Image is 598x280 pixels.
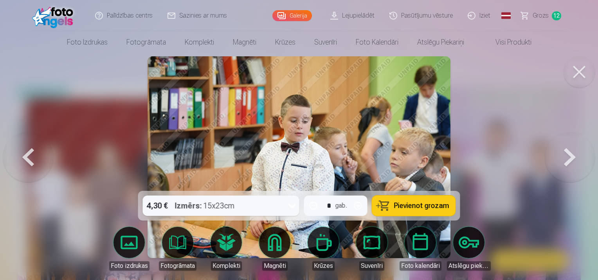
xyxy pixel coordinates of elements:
a: Atslēgu piekariņi [408,31,474,53]
a: Foto kalendāri [346,31,408,53]
div: 4,30 € [143,196,172,216]
div: Foto kalendāri [400,261,441,271]
a: Suvenīri [305,31,346,53]
div: Atslēgu piekariņi [447,261,491,271]
span: 12 [552,11,561,20]
a: Fotogrāmata [117,31,175,53]
div: Magnēti [262,261,288,271]
div: Fotogrāmata [159,261,196,271]
a: Krūzes [266,31,305,53]
span: Grozs [533,11,549,20]
a: Foto izdrukas [107,227,151,271]
a: Foto izdrukas [58,31,117,53]
a: Fotogrāmata [156,227,200,271]
strong: Izmērs : [175,200,202,211]
a: Magnēti [253,227,297,271]
div: 15x23cm [175,196,235,216]
a: Komplekti [175,31,223,53]
div: gab. [335,201,347,210]
div: Komplekti [211,261,242,271]
a: Komplekti [204,227,248,271]
a: Foto kalendāri [398,227,442,271]
a: Krūzes [301,227,345,271]
button: Pievienot grozam [372,196,456,216]
a: Magnēti [223,31,266,53]
a: Atslēgu piekariņi [447,227,491,271]
a: Galerija [272,10,312,21]
div: Suvenīri [359,261,384,271]
div: Foto izdrukas [109,261,149,271]
a: Suvenīri [350,227,394,271]
img: /fa1 [32,3,77,28]
span: Pievienot grozam [394,202,449,209]
a: Visi produkti [474,31,541,53]
div: Krūzes [312,261,335,271]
